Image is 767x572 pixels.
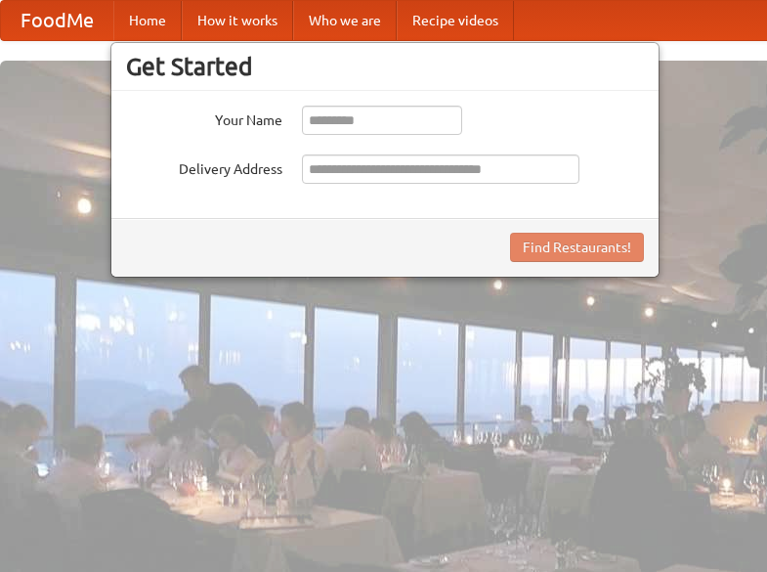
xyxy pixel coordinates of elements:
[293,1,397,40] a: Who we are
[126,106,282,130] label: Your Name
[182,1,293,40] a: How it works
[397,1,514,40] a: Recipe videos
[126,52,644,81] h3: Get Started
[510,233,644,262] button: Find Restaurants!
[126,154,282,179] label: Delivery Address
[113,1,182,40] a: Home
[1,1,113,40] a: FoodMe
